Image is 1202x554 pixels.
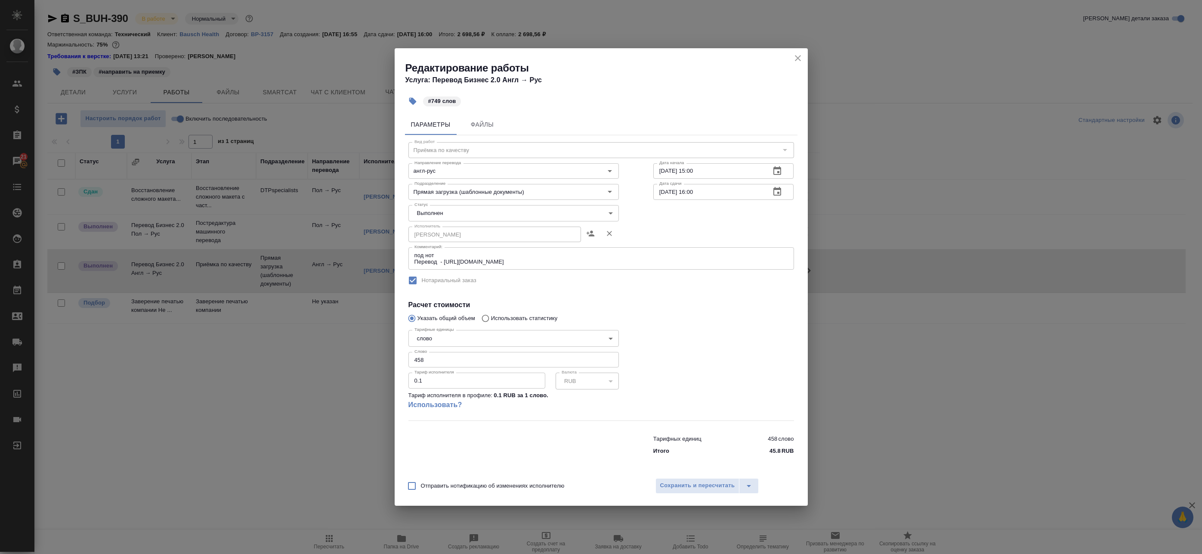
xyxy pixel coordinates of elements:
[403,92,422,111] button: Добавить тэг
[408,330,619,346] div: слово
[782,447,794,455] p: RUB
[414,335,435,342] button: слово
[653,435,701,443] p: Тарифных единиц
[581,223,600,244] button: Назначить
[405,75,808,85] h4: Услуга: Перевод Бизнес 2.0 Англ → Рус
[408,205,619,221] div: Выполнен
[768,435,777,443] p: 458
[600,223,619,244] button: Удалить
[462,119,503,130] span: Файлы
[410,119,451,130] span: Параметры
[408,400,619,410] a: Использовать?
[408,300,794,310] h4: Расчет стоимости
[653,447,669,455] p: Итого
[422,97,462,104] span: 749 слов
[428,97,456,106] p: #749 слов
[562,377,578,385] button: RUB
[778,435,794,443] p: слово
[414,252,788,265] textarea: под нот Перевод - [URL][DOMAIN_NAME]
[791,52,804,65] button: close
[414,209,446,217] button: Выполнен
[604,186,616,198] button: Open
[556,373,619,389] div: RUB
[494,391,548,400] p: 0.1 RUB за 1 слово .
[769,447,781,455] p: 45.8
[422,276,476,285] span: Нотариальный заказ
[405,61,808,75] h2: Редактирование работы
[655,478,759,494] div: split button
[421,482,565,490] span: Отправить нотификацию об изменениях исполнителю
[660,481,735,491] span: Сохранить и пересчитать
[655,478,740,494] button: Сохранить и пересчитать
[604,165,616,177] button: Open
[408,391,493,400] p: Тариф исполнителя в профиле:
